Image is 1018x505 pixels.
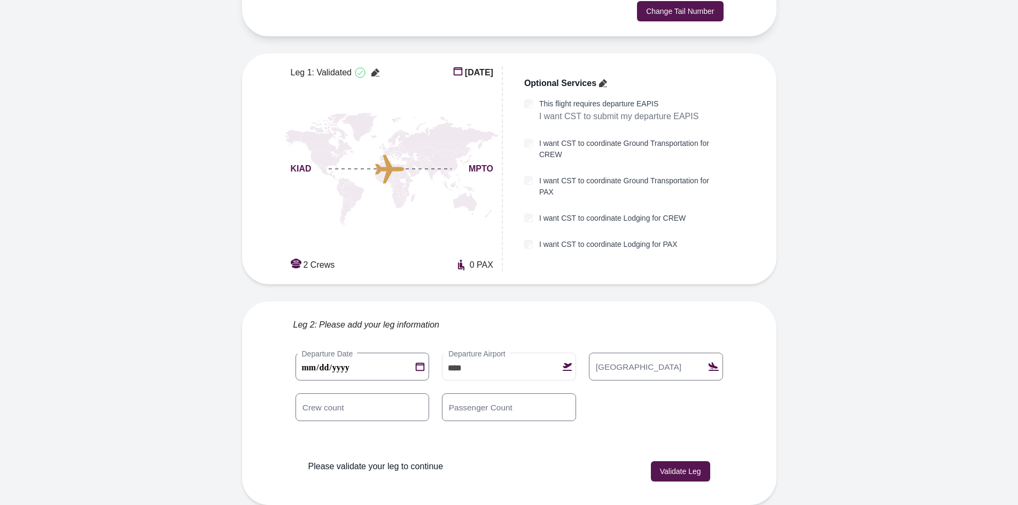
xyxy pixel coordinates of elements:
label: This flight requires departure EAPIS [539,98,699,110]
span: Leg 1: Validated [291,66,352,79]
span: 2 Crews [304,259,335,271]
label: Passenger Count [444,401,517,413]
label: I want CST to coordinate Lodging for PAX [539,239,678,250]
span: Optional Services [524,77,596,90]
span: Please add your leg information [319,318,439,331]
p: I want CST to submit my departure EAPIS [539,110,699,123]
button: Validate Leg [651,461,710,481]
label: Crew count [298,401,348,413]
span: Leg 2: [293,318,317,331]
span: KIAD [291,162,312,175]
label: Departure Date [298,348,358,359]
label: Departure Airport [444,348,510,359]
p: Please validate your leg to continue [308,460,444,473]
button: Change Tail Number [637,1,723,21]
label: [GEOGRAPHIC_DATA] [591,361,686,372]
label: I want CST to coordinate Ground Transportation for CREW [539,138,726,160]
label: I want CST to coordinate Ground Transportation for PAX [539,175,726,198]
label: I want CST to coordinate Lodging for CREW [539,213,686,224]
span: 0 PAX [470,259,493,271]
span: [DATE] [465,66,493,79]
span: MPTO [469,162,493,175]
